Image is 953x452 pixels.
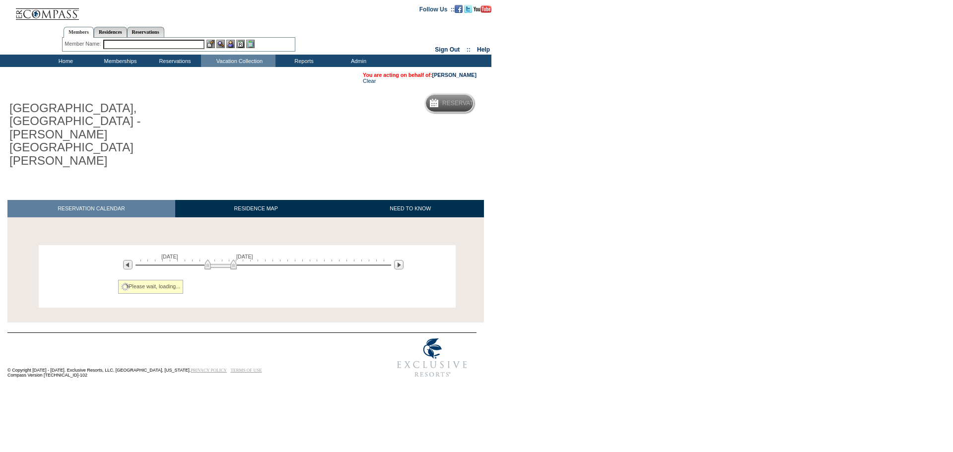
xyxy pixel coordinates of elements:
[37,55,92,67] td: Home
[363,72,476,78] span: You are acting on behalf of:
[388,333,476,383] img: Exclusive Resorts
[330,55,385,67] td: Admin
[206,40,215,48] img: b_edit.gif
[7,200,175,217] a: RESERVATION CALENDAR
[464,5,472,13] img: Follow us on Twitter
[191,368,227,373] a: PRIVACY POLICY
[121,283,129,291] img: spinner2.gif
[64,27,94,38] a: Members
[474,5,491,11] a: Subscribe to our YouTube Channel
[216,40,225,48] img: View
[7,100,230,169] h1: [GEOGRAPHIC_DATA], [GEOGRAPHIC_DATA] - [PERSON_NAME][GEOGRAPHIC_DATA][PERSON_NAME]
[474,5,491,13] img: Subscribe to our YouTube Channel
[246,40,255,48] img: b_calculator.gif
[363,78,376,84] a: Clear
[419,5,455,13] td: Follow Us ::
[337,200,484,217] a: NEED TO KNOW
[161,254,178,259] span: [DATE]
[146,55,201,67] td: Reservations
[455,5,463,11] a: Become our fan on Facebook
[464,5,472,11] a: Follow us on Twitter
[477,46,490,53] a: Help
[94,27,127,37] a: Residences
[226,40,235,48] img: Impersonate
[442,100,518,107] h5: Reservation Calendar
[92,55,146,67] td: Memberships
[435,46,460,53] a: Sign Out
[201,55,275,67] td: Vacation Collection
[236,40,245,48] img: Reservations
[231,368,262,373] a: TERMS OF USE
[467,46,471,53] span: ::
[455,5,463,13] img: Become our fan on Facebook
[127,27,164,37] a: Reservations
[275,55,330,67] td: Reports
[236,254,253,259] span: [DATE]
[394,260,404,269] img: Next
[432,72,476,78] a: [PERSON_NAME]
[65,40,103,48] div: Member Name:
[118,280,184,294] div: Please wait, loading...
[123,260,133,269] img: Previous
[7,333,355,383] td: © Copyright [DATE] - [DATE]. Exclusive Resorts, LLC. [GEOGRAPHIC_DATA], [US_STATE]. Compass Versi...
[175,200,337,217] a: RESIDENCE MAP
